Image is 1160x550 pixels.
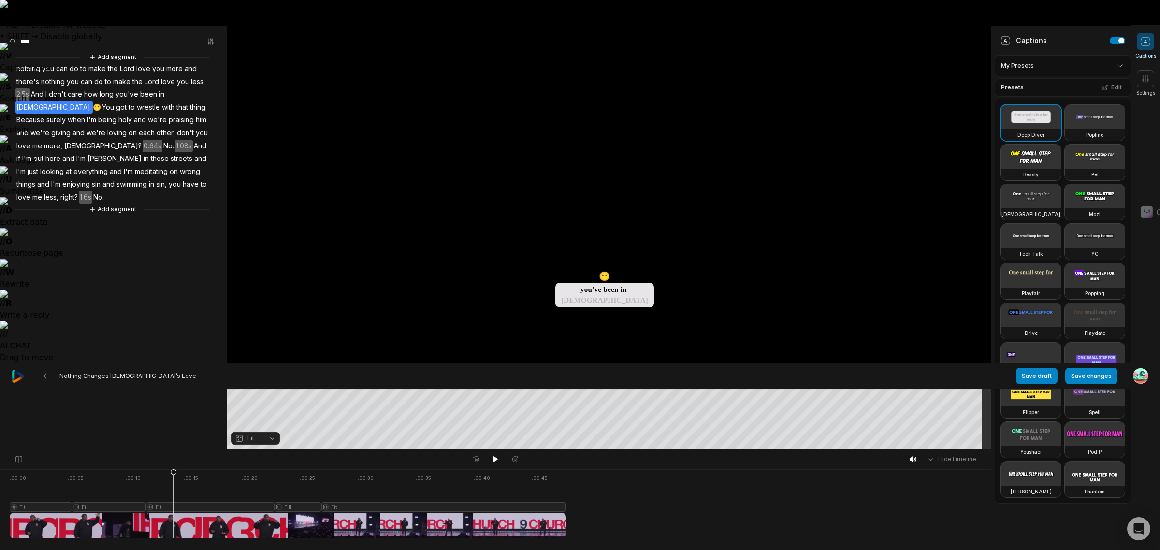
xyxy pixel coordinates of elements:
[1089,408,1101,416] h3: Spell
[1011,488,1052,495] h3: [PERSON_NAME]
[247,434,254,443] span: Fit
[1065,368,1117,384] button: Save changes
[1085,488,1105,495] h3: Phantom
[231,432,280,445] button: Fit
[924,452,979,466] button: HideTimeline
[59,372,196,380] span: Nothing Changes [DEMOGRAPHIC_DATA]’s Love
[1020,448,1042,456] h3: Youshaei
[1023,408,1039,416] h3: Flipper
[1016,368,1058,384] button: Save draft
[1088,448,1102,456] h3: Pod P
[1127,517,1150,540] div: Open Intercom Messenger
[12,370,25,383] img: reap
